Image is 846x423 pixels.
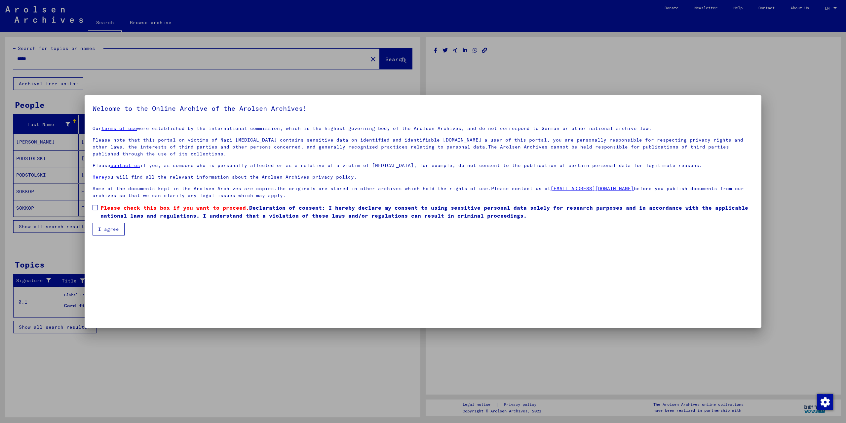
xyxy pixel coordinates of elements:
a: Here [93,174,104,180]
span: Declaration of consent: I hereby declare my consent to using sensitive personal data solely for r... [100,204,753,220]
p: Some of the documents kept in the Arolsen Archives are copies.The originals are stored in other a... [93,185,753,199]
img: Change consent [817,394,833,410]
a: terms of use [101,125,137,131]
p: Please note that this portal on victims of Nazi [MEDICAL_DATA] contains sensitive data on identif... [93,137,753,157]
span: Please check this box if you want to proceed. [100,204,249,211]
p: Our were established by the international commission, which is the highest governing body of the ... [93,125,753,132]
p: you will find all the relevant information about the Arolsen Archives privacy policy. [93,174,753,181]
a: [EMAIL_ADDRESS][DOMAIN_NAME] [551,186,634,191]
p: Please if you, as someone who is personally affected or as a relative of a victim of [MEDICAL_DAT... [93,162,753,169]
button: I agree [93,223,125,235]
a: contact us [110,162,140,168]
h5: Welcome to the Online Archive of the Arolsen Archives! [93,103,753,114]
